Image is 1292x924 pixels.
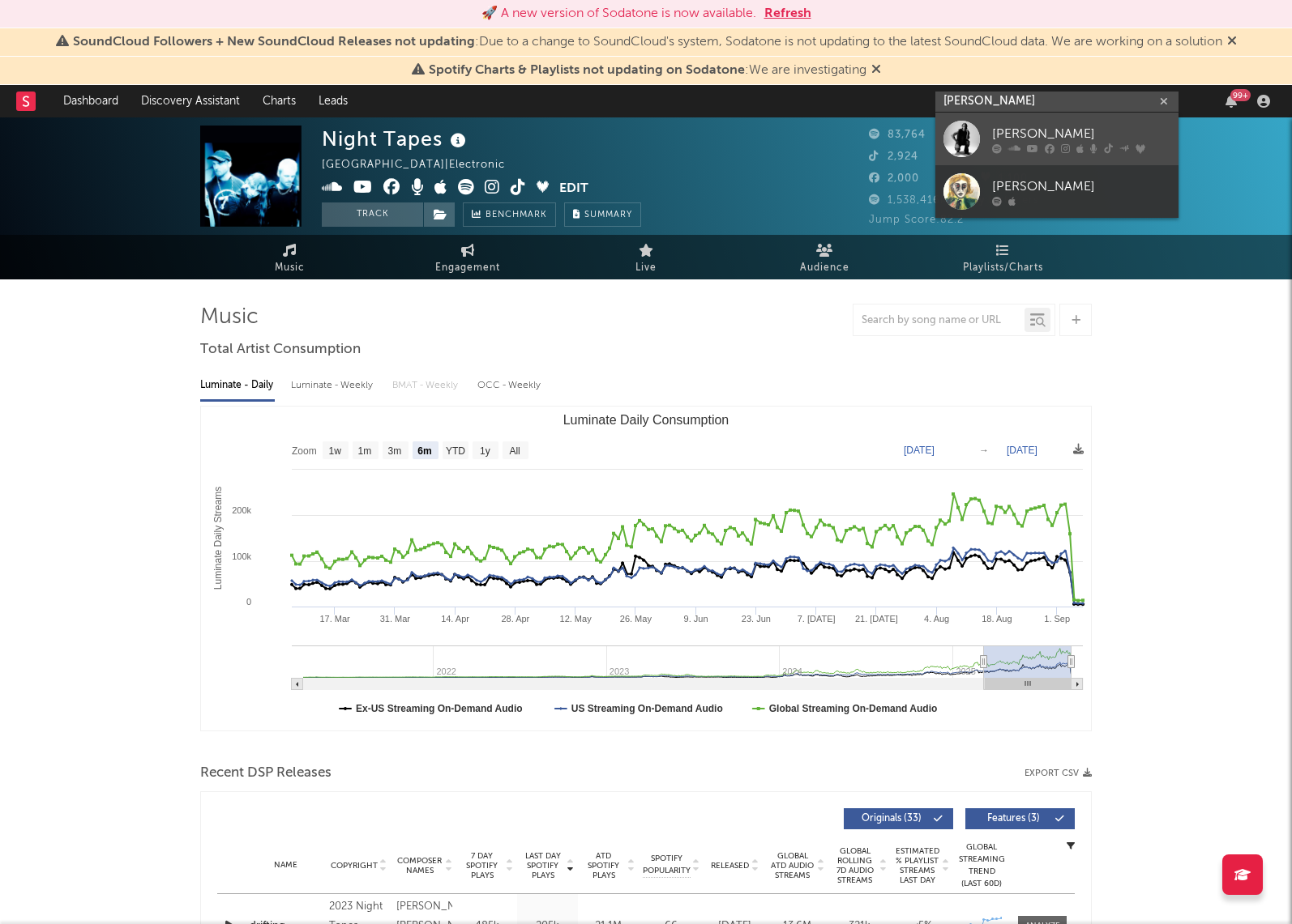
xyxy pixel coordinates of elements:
text: 1y [480,445,490,457]
span: 1,538,416 Monthly Listeners [869,195,1039,206]
text: 1. Sep [1044,614,1070,624]
text: 200k [232,505,251,515]
button: 99+ [1226,95,1237,108]
svg: Luminate Daily Consumption [201,407,1091,730]
span: Jump Score: 82.2 [869,215,964,225]
span: Estimated % Playlist Streams Last Day [895,846,939,885]
a: Dashboard [52,85,130,117]
text: 6m [417,445,431,457]
a: Music [200,235,379,279]
a: Benchmark [463,202,556,227]
button: Summary [564,202,641,227]
div: Luminate - Daily [200,372,275,399]
input: Search for artists [935,92,1179,112]
a: Engagement [379,235,557,279]
span: Global Rolling 7D Audio Streams [832,846,877,885]
button: Edit [559,179,588,199]
div: 99 + [1230,89,1251,101]
text: 14. Apr [441,614,469,624]
text: Luminate Daily Streams [212,487,224,590]
div: [GEOGRAPHIC_DATA] | Electronic [322,155,524,175]
a: Audience [735,235,913,279]
text: Ex-US Streaming On-Demand Audio [356,703,523,714]
span: Engagement [435,258,500,278]
a: Leads [307,85,359,117]
span: Summary [584,211,632,219]
span: Last Day Spotify Plays [521,851,564,880]
button: Export CSV [1025,769,1092,778]
text: 21. [DATE] [855,614,898,624]
span: 2,924 [869,151,918,162]
span: Features ( 3 ) [976,814,1050,824]
text: → [979,445,989,456]
span: Recent DSP Releases [200,764,332,783]
input: Search by song name or URL [853,314,1025,327]
div: OCC - Weekly [477,372,542,399]
a: Playlists/Charts [913,235,1092,279]
span: Playlists/Charts [963,258,1043,278]
span: : We are investigating [429,64,866,77]
div: Night Tapes [322,126,470,152]
span: Spotify Popularity [643,853,691,877]
span: 83,764 [869,130,926,140]
text: 100k [232,551,251,561]
span: : Due to a change to SoundCloud's system, Sodatone is not updating to the latest SoundCloud data.... [73,36,1222,49]
text: 1w [329,445,342,457]
text: 0 [246,597,251,607]
span: ATD Spotify Plays [582,851,625,880]
span: 2,000 [869,173,919,184]
text: 18. Aug [982,614,1012,624]
div: [PERSON_NAME] [992,177,1170,196]
button: Originals(33) [844,808,953,829]
span: Total Artist Consumption [200,340,361,360]
span: Audience [800,258,849,278]
text: 23. Jun [742,614,771,624]
div: 🚀 A new version of Sodatone is now available. [481,4,756,23]
text: Zoom [292,445,317,457]
span: Benchmark [486,206,547,225]
span: Composer Names [396,856,443,875]
button: Refresh [764,4,811,23]
text: YTD [446,445,465,457]
a: [PERSON_NAME] [935,113,1179,165]
text: All [509,445,520,457]
div: Global Streaming Trend (Last 60D) [957,841,1006,890]
span: Music [275,258,305,278]
span: Originals ( 33 ) [854,814,929,824]
a: Charts [251,85,307,117]
a: Live [557,235,735,279]
button: Track [322,202,423,227]
text: [DATE] [904,445,935,456]
text: 17. Mar [319,614,350,624]
span: Copyright [331,861,378,871]
text: 3m [388,445,402,457]
div: Name [250,859,321,871]
text: 4. Aug [924,614,949,624]
span: Dismiss [1227,36,1237,49]
span: Released [711,861,749,871]
span: Live [635,258,657,278]
text: 12. May [560,614,593,624]
text: 26. May [620,614,652,624]
text: 1m [358,445,372,457]
a: Discovery Assistant [130,85,251,117]
text: Global Streaming On-Demand Audio [769,703,938,714]
text: [DATE] [1007,445,1037,456]
text: 7. [DATE] [798,614,836,624]
span: SoundCloud Followers + New SoundCloud Releases not updating [73,36,475,49]
text: 9. Jun [684,614,708,624]
div: Luminate - Weekly [291,372,376,399]
span: 7 Day Spotify Plays [460,851,503,880]
text: 31. Mar [380,614,411,624]
text: Luminate Daily Consumption [563,413,729,427]
span: Global ATD Audio Streams [770,851,815,880]
a: [PERSON_NAME] [935,165,1179,218]
text: 28. Apr [501,614,529,624]
div: [PERSON_NAME] [992,124,1170,143]
span: Spotify Charts & Playlists not updating on Sodatone [429,64,745,77]
button: Features(3) [965,808,1075,829]
span: Dismiss [871,64,881,77]
text: US Streaming On-Demand Audio [571,703,723,714]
